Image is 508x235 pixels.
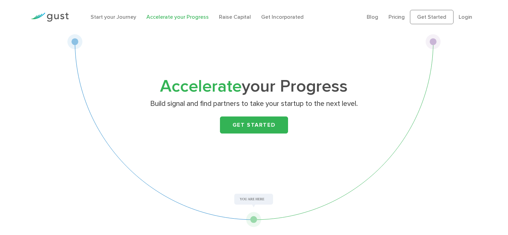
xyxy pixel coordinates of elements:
[160,76,242,96] span: Accelerate
[220,116,288,134] a: Get Started
[146,14,209,20] a: Accelerate your Progress
[91,14,136,20] a: Start your Journey
[410,10,454,24] a: Get Started
[459,14,472,20] a: Login
[31,13,69,22] img: Gust Logo
[261,14,304,20] a: Get Incorporated
[122,99,386,109] p: Build signal and find partners to take your startup to the next level.
[388,14,405,20] a: Pricing
[367,14,378,20] a: Blog
[219,14,251,20] a: Raise Capital
[120,79,388,94] h1: your Progress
